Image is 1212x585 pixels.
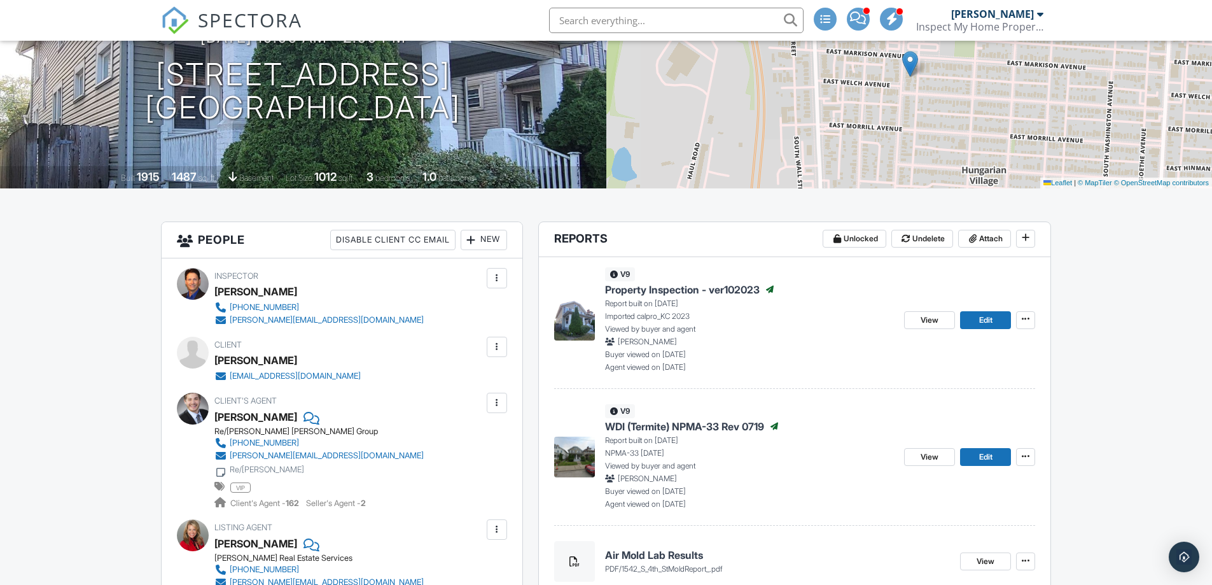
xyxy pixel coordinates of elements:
div: [PHONE_NUMBER] [230,565,299,575]
a: [PHONE_NUMBER] [214,563,424,576]
a: [PERSON_NAME] [214,534,297,553]
div: [PHONE_NUMBER] [230,302,299,313]
a: SPECTORA [161,17,302,44]
h3: People [162,222,522,258]
div: Re/[PERSON_NAME] [PERSON_NAME] Group [214,426,434,437]
div: [PERSON_NAME] [951,8,1034,20]
a: © OpenStreetMap contributors [1114,179,1209,187]
span: Built [121,173,135,183]
div: 1915 [137,170,160,183]
div: [PERSON_NAME] [214,282,297,301]
div: Open Intercom Messenger [1169,542,1199,572]
span: sq.ft. [338,173,354,183]
h3: [DATE] 10:00 am - 2:00 pm [200,29,406,46]
div: 1012 [314,170,337,183]
span: Client's Agent [214,396,277,405]
a: [PERSON_NAME][EMAIL_ADDRESS][DOMAIN_NAME] [214,449,424,462]
div: 1.0 [422,170,436,183]
div: 3 [366,170,373,183]
span: Client [214,340,242,349]
span: basement [239,173,274,183]
a: © MapTiler [1078,179,1112,187]
div: [PHONE_NUMBER] [230,438,299,448]
span: | [1074,179,1076,187]
strong: 2 [361,498,366,508]
strong: 162 [286,498,299,508]
div: Re/[PERSON_NAME] [230,465,304,475]
a: [PHONE_NUMBER] [214,301,424,314]
span: Listing Agent [214,523,272,532]
input: Search everything... [549,8,804,33]
div: 1487 [172,170,197,183]
span: Lot Size [286,173,312,183]
div: [EMAIL_ADDRESS][DOMAIN_NAME] [230,371,361,381]
div: [PERSON_NAME] Real Estate Services [214,553,434,563]
span: SPECTORA [198,6,302,33]
h1: [STREET_ADDRESS] [GEOGRAPHIC_DATA] [145,58,461,125]
div: New [461,230,507,250]
div: Inspect My Home Property Inspections [916,20,1043,33]
span: bathrooms [438,173,475,183]
div: [PERSON_NAME][EMAIL_ADDRESS][DOMAIN_NAME] [230,451,424,461]
div: [PERSON_NAME][EMAIL_ADDRESS][DOMAIN_NAME] [230,315,424,325]
div: Disable Client CC Email [330,230,456,250]
span: sq. ft. [199,173,216,183]
span: Client's Agent - [230,498,301,508]
a: [PERSON_NAME] [214,407,297,426]
div: [PERSON_NAME] [214,351,297,370]
a: [EMAIL_ADDRESS][DOMAIN_NAME] [214,370,361,383]
a: [PHONE_NUMBER] [214,437,424,449]
span: bedrooms [375,173,410,183]
span: Inspector [214,271,258,281]
a: Leaflet [1043,179,1072,187]
img: The Best Home Inspection Software - Spectora [161,6,189,34]
span: vip [230,483,251,493]
img: Marker [902,51,918,77]
span: Seller's Agent - [306,498,366,508]
a: [PERSON_NAME][EMAIL_ADDRESS][DOMAIN_NAME] [214,314,424,327]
